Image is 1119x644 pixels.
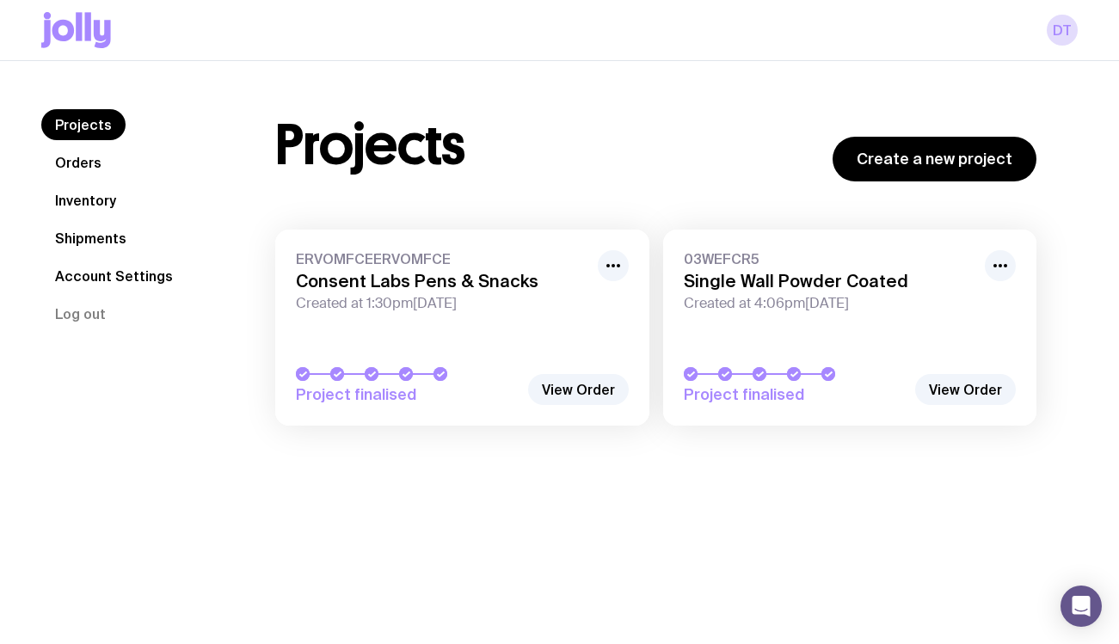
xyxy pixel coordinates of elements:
span: Project finalised [684,384,907,405]
span: Created at 1:30pm[DATE] [296,295,587,312]
a: Shipments [41,223,140,254]
a: 03WEFCR5Single Wall Powder CoatedCreated at 4:06pm[DATE]Project finalised [663,230,1037,426]
a: Orders [41,147,115,178]
a: View Order [915,374,1016,405]
span: Project finalised [296,384,519,405]
a: Inventory [41,185,130,216]
span: ERVOMFCEERVOMFCE [296,250,587,267]
span: Created at 4:06pm[DATE] [684,295,975,312]
a: View Order [528,374,629,405]
button: Log out [41,298,120,329]
span: 03WEFCR5 [684,250,975,267]
a: Account Settings [41,261,187,291]
div: Open Intercom Messenger [1061,586,1102,627]
a: ERVOMFCEERVOMFCEConsent Labs Pens & SnacksCreated at 1:30pm[DATE]Project finalised [275,230,649,426]
h3: Consent Labs Pens & Snacks [296,271,587,291]
h3: Single Wall Powder Coated [684,271,975,291]
a: Create a new project [833,137,1036,181]
a: DT [1047,15,1078,46]
a: Projects [41,109,126,140]
h1: Projects [275,118,465,173]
